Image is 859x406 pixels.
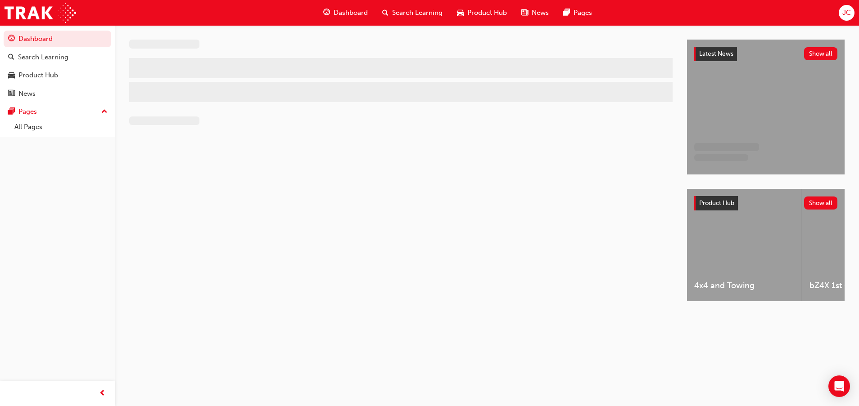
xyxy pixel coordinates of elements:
div: Pages [18,107,37,117]
span: car-icon [8,71,15,80]
span: Product Hub [699,199,734,207]
a: 4x4 and Towing [687,189,802,301]
span: pages-icon [563,7,570,18]
span: News [532,8,549,18]
span: up-icon [101,106,108,118]
span: search-icon [382,7,389,18]
img: Trak [5,3,76,23]
a: Latest NewsShow all [694,47,837,61]
button: DashboardSearch LearningProduct HubNews [4,29,111,103]
button: Show all [804,47,838,60]
a: guage-iconDashboard [316,4,375,22]
span: news-icon [8,90,15,98]
span: Product Hub [467,8,507,18]
span: 4x4 and Towing [694,281,795,291]
a: Product HubShow all [694,196,837,210]
span: Search Learning [392,8,443,18]
button: JC [839,5,854,21]
a: Search Learning [4,49,111,66]
a: search-iconSearch Learning [375,4,450,22]
a: News [4,85,111,102]
span: Latest News [699,50,733,58]
span: car-icon [457,7,464,18]
div: Search Learning [18,52,68,62]
span: pages-icon [8,108,15,116]
button: Pages [4,103,111,120]
button: Show all [804,196,838,210]
span: prev-icon [99,388,106,399]
span: search-icon [8,54,14,62]
span: guage-icon [323,7,330,18]
a: car-iconProduct Hub [450,4,514,22]
span: JC [842,8,851,18]
span: Dashboard [334,8,368,18]
div: News [18,89,36,99]
a: news-iconNews [514,4,556,22]
div: Product Hub [18,70,58,80]
span: news-icon [521,7,528,18]
a: pages-iconPages [556,4,599,22]
span: guage-icon [8,35,15,43]
a: Product Hub [4,67,111,84]
a: All Pages [11,120,111,134]
span: Pages [574,8,592,18]
div: Open Intercom Messenger [828,375,850,397]
a: Dashboard [4,31,111,47]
